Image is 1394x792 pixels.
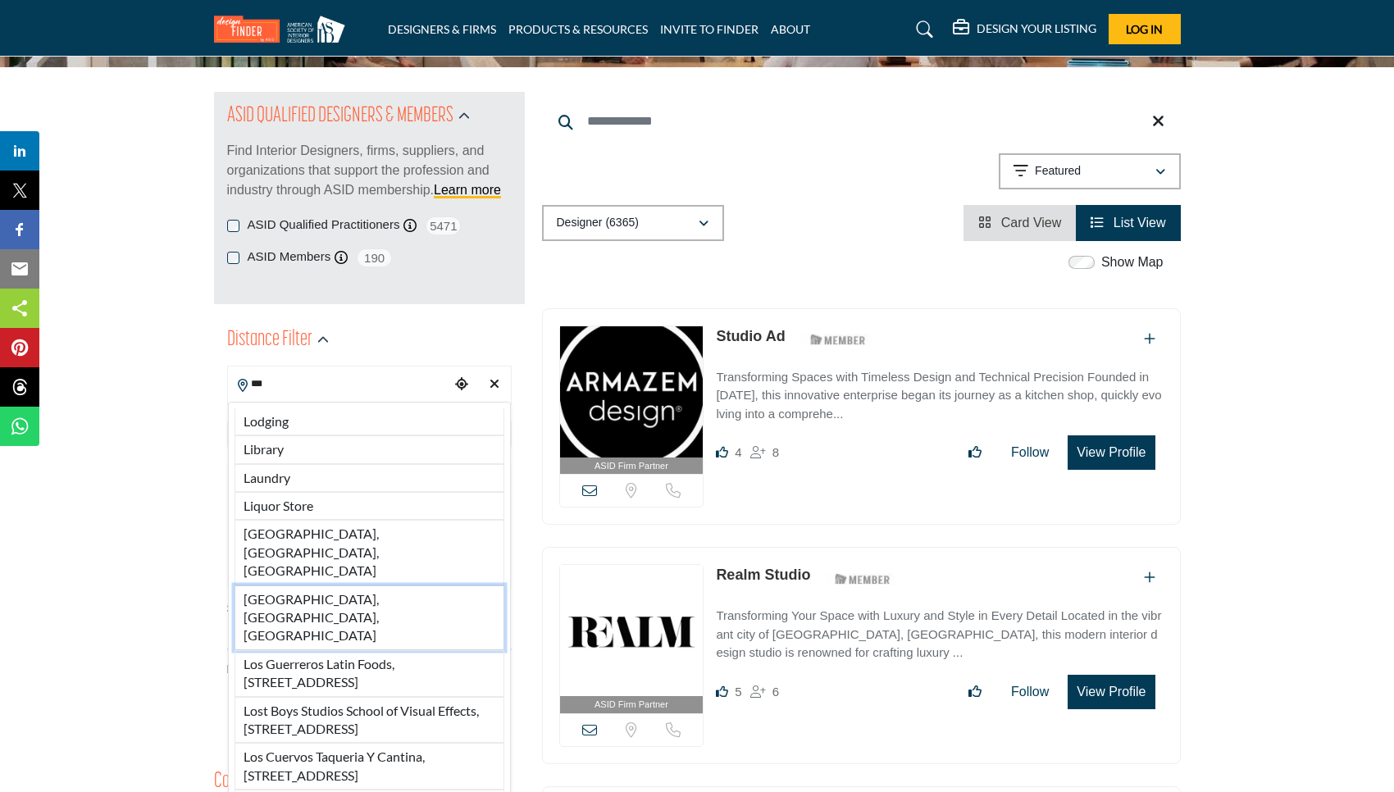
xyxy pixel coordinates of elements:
[214,16,353,43] img: Site Logo
[958,676,992,708] button: Like listing
[750,682,779,702] div: Followers
[235,435,504,463] li: Library
[235,492,504,520] li: Liquor Store
[1109,14,1181,44] button: Log In
[716,328,785,344] a: Studio Ad
[1000,436,1059,469] button: Follow
[716,567,810,583] a: Realm Studio
[449,367,474,403] div: Choose your current location
[1114,216,1166,230] span: List View
[735,445,741,459] span: 4
[772,445,779,459] span: 8
[557,215,639,231] p: Designer (6365)
[227,141,512,200] p: Find Interior Designers, firms, suppliers, and organizations that support the profession and indu...
[716,597,1163,662] a: Transforming Your Space with Luxury and Style in Every Detail Located in the vibrant city of [GEO...
[1144,332,1155,346] a: Add To List
[542,102,1181,141] input: Search Keyword
[801,330,875,350] img: ASID Members Badge Icon
[1126,22,1163,36] span: Log In
[227,702,512,718] a: Collapse ▲
[772,685,779,699] span: 6
[560,565,704,696] img: Realm Studio
[1101,253,1164,272] label: Show Map
[227,600,512,617] div: Search within:
[716,564,810,586] p: Realm Studio
[716,446,728,458] i: Likes
[235,650,504,697] li: Los Guerreros Latin Foods, [STREET_ADDRESS]
[826,568,900,589] img: ASID Members Badge Icon
[977,21,1096,36] h5: DESIGN YOUR LISTING
[248,248,331,266] label: ASID Members
[434,183,501,197] a: Learn more
[963,205,1076,241] li: Card View
[750,443,779,462] div: Followers
[482,367,507,403] div: Clear search location
[1091,216,1165,230] a: View List
[227,102,453,131] h2: ASID QUALIFIED DESIGNERS & MEMBERS
[542,205,724,241] button: Designer (6365)
[978,216,1061,230] a: View Card
[560,326,704,457] img: Studio Ad
[716,358,1163,424] a: Transforming Spaces with Timeless Design and Technical Precision Founded in [DATE], this innovati...
[425,216,462,236] span: 5471
[594,459,668,473] span: ASID Firm Partner
[660,22,758,36] a: INVITE TO FINDER
[356,248,393,268] span: 190
[1000,676,1059,708] button: Follow
[227,661,246,678] span: N/A
[560,565,704,713] a: ASID Firm Partner
[716,607,1163,662] p: Transforming Your Space with Luxury and Style in Every Detail Located in the vibrant city of [GEO...
[735,685,741,699] span: 5
[1144,571,1155,585] a: Add To List
[953,20,1096,39] div: DESIGN YOUR LISTING
[716,685,728,698] i: Likes
[235,408,504,435] li: Lodging
[594,698,668,712] span: ASID Firm Partner
[560,326,704,475] a: ASID Firm Partner
[1068,435,1155,470] button: View Profile
[900,16,944,43] a: Search
[958,436,992,469] button: Like listing
[227,252,239,264] input: ASID Members checkbox
[1076,205,1180,241] li: List View
[235,520,504,585] li: [GEOGRAPHIC_DATA], [GEOGRAPHIC_DATA], [GEOGRAPHIC_DATA]
[235,743,504,790] li: Los Cuervos Taqueria Y Cantina, [STREET_ADDRESS]
[227,220,239,232] input: ASID Qualified Practitioners checkbox
[716,368,1163,424] p: Transforming Spaces with Timeless Design and Technical Precision Founded in [DATE], this innovati...
[1001,216,1062,230] span: Card View
[227,325,312,355] h2: Distance Filter
[999,153,1181,189] button: Featured
[235,585,504,650] li: [GEOGRAPHIC_DATA], [GEOGRAPHIC_DATA], [GEOGRAPHIC_DATA]
[1035,163,1081,180] p: Featured
[388,22,496,36] a: DESIGNERS & FIRMS
[508,22,648,36] a: PRODUCTS & RESOURCES
[1068,675,1155,709] button: View Profile
[716,325,785,348] p: Studio Ad
[235,464,504,492] li: Laundry
[248,216,400,234] label: ASID Qualified Practitioners
[771,22,810,36] a: ABOUT
[228,368,449,400] input: Search Location
[235,697,504,744] li: Lost Boys Studios School of Visual Effects, [STREET_ADDRESS]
